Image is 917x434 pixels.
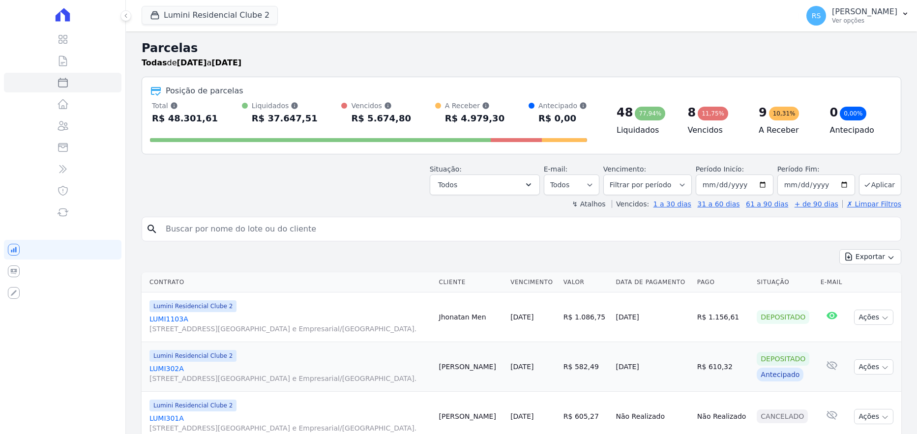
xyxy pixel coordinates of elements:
div: Depositado [757,352,809,366]
span: Todos [438,179,457,191]
th: Valor [560,272,612,292]
th: Contrato [142,272,435,292]
a: LUMI301A[STREET_ADDRESS][GEOGRAPHIC_DATA] e Empresarial/[GEOGRAPHIC_DATA]. [149,413,431,433]
span: Lumini Residencial Clube 2 [149,400,237,411]
td: R$ 1.156,61 [693,292,753,342]
h2: Parcelas [142,39,901,57]
label: Vencidos: [612,200,649,208]
div: Vencidos [351,101,411,111]
strong: [DATE] [177,58,207,67]
label: Período Fim: [777,164,855,174]
div: 11,75% [698,107,728,120]
a: 1 a 30 dias [653,200,691,208]
div: Total [152,101,218,111]
th: Situação [753,272,816,292]
button: Ações [854,409,893,424]
label: Vencimento: [603,165,646,173]
div: Antecipado [538,101,587,111]
a: [DATE] [510,363,533,371]
a: ✗ Limpar Filtros [842,200,901,208]
h4: Vencidos [688,124,743,136]
td: R$ 1.086,75 [560,292,612,342]
td: [DATE] [612,292,693,342]
p: de a [142,57,241,69]
p: Ver opções [832,17,897,25]
label: E-mail: [544,165,568,173]
span: [STREET_ADDRESS][GEOGRAPHIC_DATA] e Empresarial/[GEOGRAPHIC_DATA]. [149,423,431,433]
td: R$ 610,32 [693,342,753,392]
div: 48 [617,105,633,120]
button: Lumini Residencial Clube 2 [142,6,278,25]
label: ↯ Atalhos [572,200,605,208]
div: 77,94% [635,107,665,120]
div: 0,00% [840,107,866,120]
th: Data de Pagamento [612,272,693,292]
div: A Receber [445,101,504,111]
label: Período Inicío: [696,165,744,173]
h4: Liquidados [617,124,672,136]
span: RS [812,12,821,19]
div: Antecipado [757,368,803,381]
a: + de 90 dias [795,200,838,208]
div: R$ 0,00 [538,111,587,126]
div: Liquidados [252,101,318,111]
a: LUMI1103A[STREET_ADDRESS][GEOGRAPHIC_DATA] e Empresarial/[GEOGRAPHIC_DATA]. [149,314,431,334]
strong: [DATE] [211,58,241,67]
p: [PERSON_NAME] [832,7,897,17]
div: Depositado [757,310,809,324]
button: Exportar [839,249,901,264]
input: Buscar por nome do lote ou do cliente [160,219,897,239]
td: Jhonatan Men [435,292,507,342]
button: RS [PERSON_NAME] Ver opções [799,2,917,29]
a: 61 a 90 dias [746,200,788,208]
button: Aplicar [859,174,901,195]
h4: Antecipado [830,124,886,136]
i: search [146,223,158,235]
button: Ações [854,359,893,375]
div: R$ 37.647,51 [252,111,318,126]
span: Lumini Residencial Clube 2 [149,300,237,312]
td: R$ 582,49 [560,342,612,392]
th: Pago [693,272,753,292]
div: Posição de parcelas [166,85,243,97]
strong: Todas [142,58,167,67]
td: [DATE] [612,342,693,392]
div: 8 [688,105,696,120]
button: Todos [430,174,540,195]
div: R$ 4.979,30 [445,111,504,126]
button: Ações [854,310,893,325]
a: LUMI302A[STREET_ADDRESS][GEOGRAPHIC_DATA] e Empresarial/[GEOGRAPHIC_DATA]. [149,364,431,383]
td: [PERSON_NAME] [435,342,507,392]
div: R$ 48.301,61 [152,111,218,126]
div: Cancelado [757,409,808,423]
h4: A Receber [759,124,814,136]
label: Situação: [430,165,462,173]
div: 9 [759,105,767,120]
span: Lumini Residencial Clube 2 [149,350,237,362]
div: 10,31% [769,107,799,120]
div: R$ 5.674,80 [351,111,411,126]
span: [STREET_ADDRESS][GEOGRAPHIC_DATA] e Empresarial/[GEOGRAPHIC_DATA]. [149,324,431,334]
a: 31 a 60 dias [697,200,740,208]
div: 0 [830,105,838,120]
th: E-mail [817,272,848,292]
span: [STREET_ADDRESS][GEOGRAPHIC_DATA] e Empresarial/[GEOGRAPHIC_DATA]. [149,374,431,383]
a: [DATE] [510,412,533,420]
